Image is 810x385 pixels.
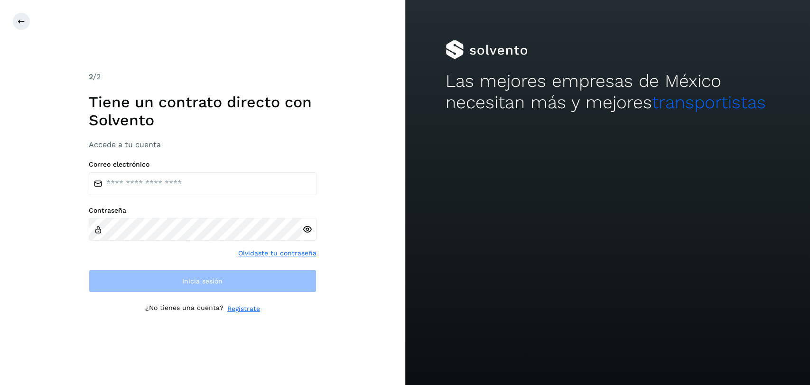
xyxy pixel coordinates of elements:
button: Inicia sesión [89,270,317,292]
div: /2 [89,71,317,83]
h1: Tiene un contrato directo con Solvento [89,93,317,130]
h3: Accede a tu cuenta [89,140,317,149]
p: ¿No tienes una cuenta? [145,304,223,314]
a: Olvidaste tu contraseña [238,248,317,258]
label: Contraseña [89,207,317,215]
span: Inicia sesión [182,278,223,284]
a: Regístrate [227,304,260,314]
label: Correo electrónico [89,160,317,169]
span: 2 [89,72,93,81]
span: transportistas [652,92,766,113]
h2: Las mejores empresas de México necesitan más y mejores [446,71,770,113]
